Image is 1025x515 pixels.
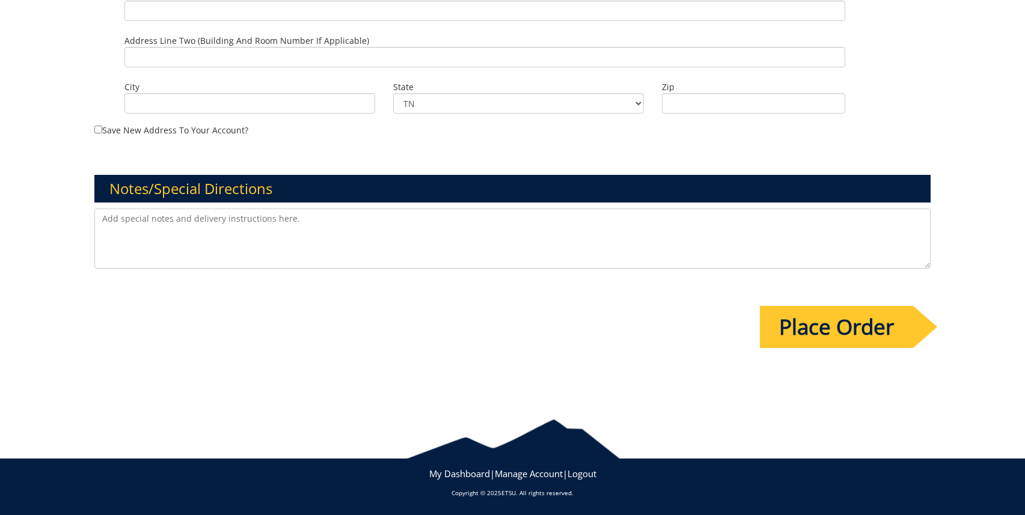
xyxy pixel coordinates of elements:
[124,81,375,93] label: City
[429,468,490,480] a: My Dashboard
[393,81,644,93] label: State
[501,489,516,497] a: ETSU
[495,468,563,480] a: Manage Account
[662,93,845,114] input: Zip
[124,35,845,67] label: Address Line Two (Building and Room Number if applicable)
[760,306,913,348] input: Place Order
[124,1,845,21] input: Address Line One
[662,81,845,93] label: Zip
[124,93,375,114] input: City
[94,126,102,133] input: Save new address to your account?
[568,468,596,480] a: Logout
[94,175,931,203] h3: Notes/Special Directions
[124,47,845,67] input: Address Line Two (Building and Room Number if applicable)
